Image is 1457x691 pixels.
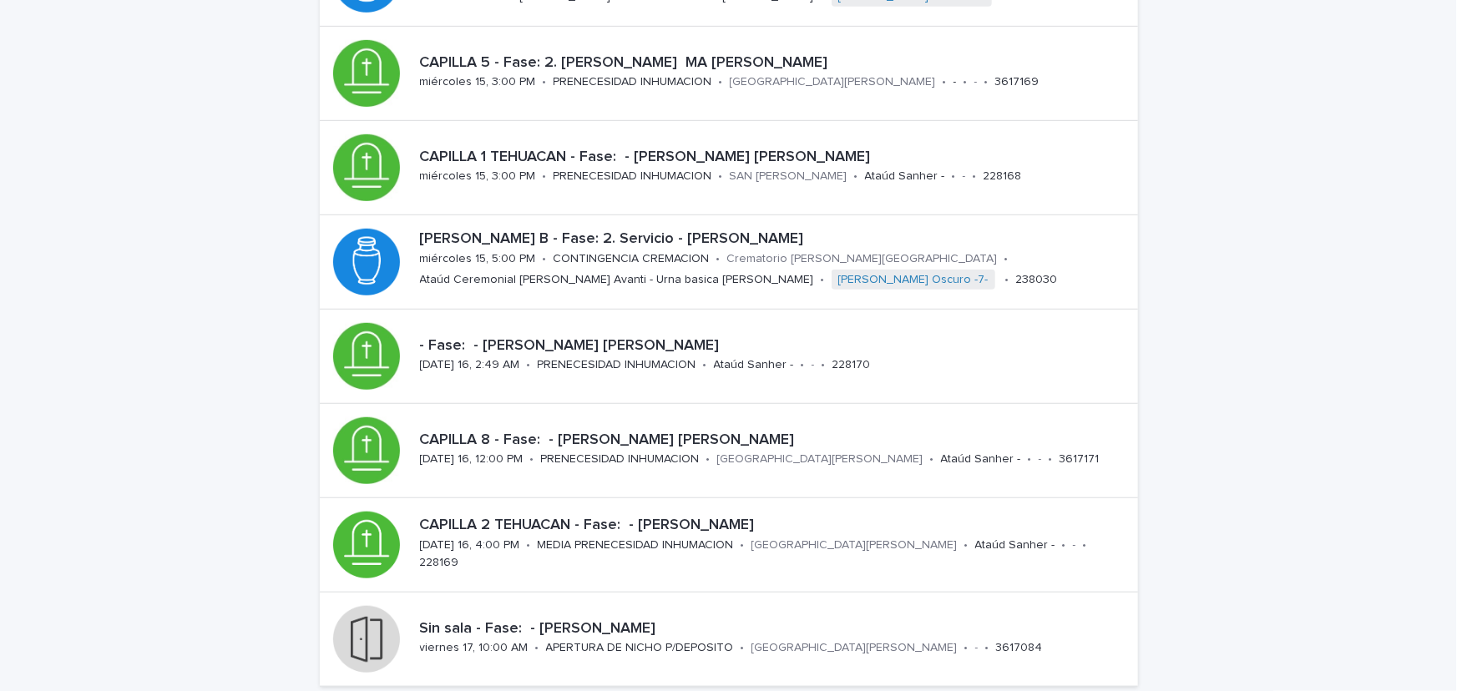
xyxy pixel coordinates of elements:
p: • [854,169,858,184]
p: viernes 17, 10:00 AM [420,641,529,655]
p: • [984,75,989,89]
p: • [741,641,745,655]
p: Ataúd Ceremonial [PERSON_NAME] Avanti - Urna basica [PERSON_NAME] [420,273,814,287]
p: • [1004,252,1009,266]
a: CAPILLA 1 TEHUACAN - Fase: - [PERSON_NAME] [PERSON_NAME]miércoles 15, 3:00 PM•PRENECESIDAD INHUMA... [320,121,1138,215]
p: • [952,169,956,184]
p: [DATE] 16, 2:49 AM [420,358,520,372]
a: [PERSON_NAME] B - Fase: 2. Servicio - [PERSON_NAME]miércoles 15, 5:00 PM•CONTINGENCIA CREMACION•C... [320,215,1138,310]
p: • [716,252,721,266]
p: MEDIA PRENECESIDAD INHUMACION [538,538,734,552]
p: • [527,358,531,372]
p: APERTURA DE NICHO P/DEPOSITO [546,641,734,655]
p: • [741,538,745,552]
p: miércoles 15, 3:00 PM [420,169,536,184]
p: - [1039,452,1042,467]
p: 3617171 [1060,452,1100,467]
p: PRENECESIDAD INHUMACION [538,358,696,372]
p: miércoles 15, 5:00 PM [420,252,536,266]
p: • [930,452,934,467]
p: - [1073,538,1076,552]
p: [GEOGRAPHIC_DATA][PERSON_NAME] [751,641,958,655]
p: • [985,641,989,655]
p: • [1083,538,1087,552]
p: 3617169 [995,75,1040,89]
a: [PERSON_NAME] Oscuro -7- [838,273,989,287]
p: - Fase: - [PERSON_NAME] [PERSON_NAME] [420,337,1131,356]
p: • [822,358,826,372]
p: - [974,75,978,89]
p: SAN [PERSON_NAME] [730,169,847,184]
p: • [535,641,539,655]
p: miércoles 15, 3:00 PM [420,75,536,89]
p: • [1028,452,1032,467]
p: • [1049,452,1053,467]
p: • [964,641,969,655]
a: - Fase: - [PERSON_NAME] [PERSON_NAME][DATE] 16, 2:49 AM•PRENECESIDAD INHUMACION•Ataúd Sanher -•-•... [320,310,1138,404]
p: • [719,169,723,184]
p: • [703,358,707,372]
p: CONTINGENCIA CREMACION [554,252,710,266]
p: - [963,169,966,184]
p: • [973,169,977,184]
p: - [812,358,815,372]
p: • [821,273,825,287]
p: • [1062,538,1066,552]
a: CAPILLA 2 TEHUACAN - Fase: - [PERSON_NAME][DATE] 16, 4:00 PM•MEDIA PRENECESIDAD INHUMACION•[GEOGR... [320,498,1138,593]
p: [GEOGRAPHIC_DATA][PERSON_NAME] [717,452,923,467]
p: [PERSON_NAME] B - Fase: 2. Servicio - [PERSON_NAME] [420,230,1131,249]
p: • [527,538,531,552]
p: CAPILLA 2 TEHUACAN - Fase: - [PERSON_NAME] [420,517,1131,535]
a: Sin sala - Fase: - [PERSON_NAME]viernes 17, 10:00 AM•APERTURA DE NICHO P/DEPOSITO•[GEOGRAPHIC_DAT... [320,593,1138,687]
p: Crematorio [PERSON_NAME][GEOGRAPHIC_DATA] [727,252,998,266]
p: • [706,452,711,467]
p: Sin sala - Fase: - [PERSON_NAME] [420,620,1131,638]
p: • [964,75,968,89]
p: 228168 [984,169,1022,184]
a: CAPILLA 8 - Fase: - [PERSON_NAME] [PERSON_NAME][DATE] 16, 12:00 PM•PRENECESIDAD INHUMACION•[GEOGR... [320,404,1138,498]
p: • [964,538,969,552]
p: • [1005,273,1009,287]
p: • [530,452,534,467]
p: CAPILLA 8 - Fase: - [PERSON_NAME] [PERSON_NAME] [420,431,1131,450]
p: Ataúd Sanher - [714,358,794,372]
p: • [801,358,805,372]
p: [GEOGRAPHIC_DATA][PERSON_NAME] [751,538,958,552]
p: • [543,75,547,89]
p: Ataúd Sanher - [975,538,1055,552]
p: Ataúd Sanher - [941,452,1021,467]
p: PRENECESIDAD INHUMACION [541,452,700,467]
p: • [543,252,547,266]
p: [DATE] 16, 4:00 PM [420,538,520,552]
p: [GEOGRAPHIC_DATA][PERSON_NAME] [730,75,936,89]
p: • [719,75,723,89]
p: 3617084 [996,641,1043,655]
p: 238030 [1016,273,1058,287]
p: PRENECESIDAD INHUMACION [554,169,712,184]
p: Ataúd Sanher - [865,169,945,184]
p: 228170 [832,358,871,372]
p: 228169 [420,556,459,570]
p: PRENECESIDAD INHUMACION [554,75,712,89]
p: CAPILLA 5 - Fase: 2. [PERSON_NAME] MA [PERSON_NAME] [420,54,1131,73]
p: - [975,641,979,655]
p: CAPILLA 1 TEHUACAN - Fase: - [PERSON_NAME] [PERSON_NAME] [420,149,1131,167]
p: • [943,75,947,89]
a: CAPILLA 5 - Fase: 2. [PERSON_NAME] MA [PERSON_NAME]miércoles 15, 3:00 PM•PRENECESIDAD INHUMACION•... [320,27,1138,121]
p: • [543,169,547,184]
p: - [954,75,957,89]
p: [DATE] 16, 12:00 PM [420,452,524,467]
